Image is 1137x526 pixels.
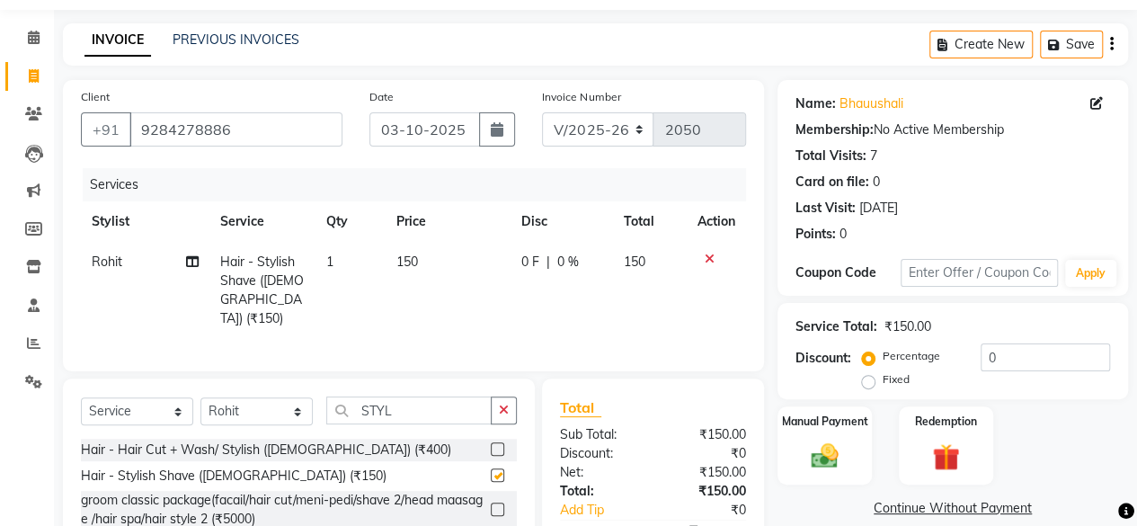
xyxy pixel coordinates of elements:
div: Card on file: [795,173,869,192]
a: Continue Without Payment [781,499,1124,518]
th: Price [386,201,511,242]
div: Net: [546,463,653,482]
div: No Active Membership [795,120,1110,139]
div: Membership: [795,120,874,139]
div: Hair - Hair Cut + Wash/ Stylish ([DEMOGRAPHIC_DATA]) (₹400) [81,441,451,459]
input: Enter Offer / Coupon Code [901,259,1058,287]
div: 7 [870,147,877,165]
div: 0 [839,225,847,244]
span: 0 % [557,253,579,272]
span: 1 [326,254,333,270]
div: ₹0 [653,444,759,463]
th: Stylist [81,201,209,242]
span: 0 F [521,253,539,272]
div: Last Visit: [795,199,856,218]
div: Service Total: [795,317,877,336]
label: Date [369,89,394,105]
div: Total: [546,482,653,501]
input: Search by Name/Mobile/Email/Code [129,112,342,147]
th: Qty [315,201,386,242]
div: Coupon Code [795,263,901,282]
th: Service [209,201,315,242]
div: ₹0 [671,501,759,520]
div: Points: [795,225,836,244]
span: Hair - Stylish Shave ([DEMOGRAPHIC_DATA]) (₹150) [220,254,304,326]
label: Fixed [883,371,910,388]
div: Discount: [795,349,851,368]
div: 0 [873,173,880,192]
div: Name: [795,94,836,113]
a: Add Tip [546,501,671,520]
a: INVOICE [84,24,151,57]
button: Create New [929,31,1033,58]
div: ₹150.00 [884,317,931,336]
img: _gift.svg [924,441,968,474]
span: | [546,253,550,272]
div: ₹150.00 [653,482,759,501]
label: Percentage [883,348,940,364]
div: Services [83,168,759,201]
div: Sub Total: [546,425,653,444]
div: ₹150.00 [653,425,759,444]
span: 150 [624,254,645,270]
th: Total [613,201,687,242]
span: Rohit [92,254,122,270]
a: Bhauushali [839,94,903,113]
button: Save [1040,31,1103,58]
div: ₹150.00 [653,463,759,482]
a: PREVIOUS INVOICES [173,31,299,48]
th: Disc [511,201,613,242]
th: Action [687,201,746,242]
div: Discount: [546,444,653,463]
button: Apply [1065,260,1116,287]
span: 150 [396,254,418,270]
div: Total Visits: [795,147,866,165]
label: Client [81,89,110,105]
input: Search or Scan [326,397,492,424]
img: _cash.svg [803,441,847,472]
label: Manual Payment [782,414,868,430]
div: Hair - Stylish Shave ([DEMOGRAPHIC_DATA]) (₹150) [81,467,386,486]
label: Redemption [915,414,977,430]
label: Invoice Number [542,89,620,105]
button: +91 [81,112,131,147]
span: Total [560,398,601,417]
div: [DATE] [859,199,898,218]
